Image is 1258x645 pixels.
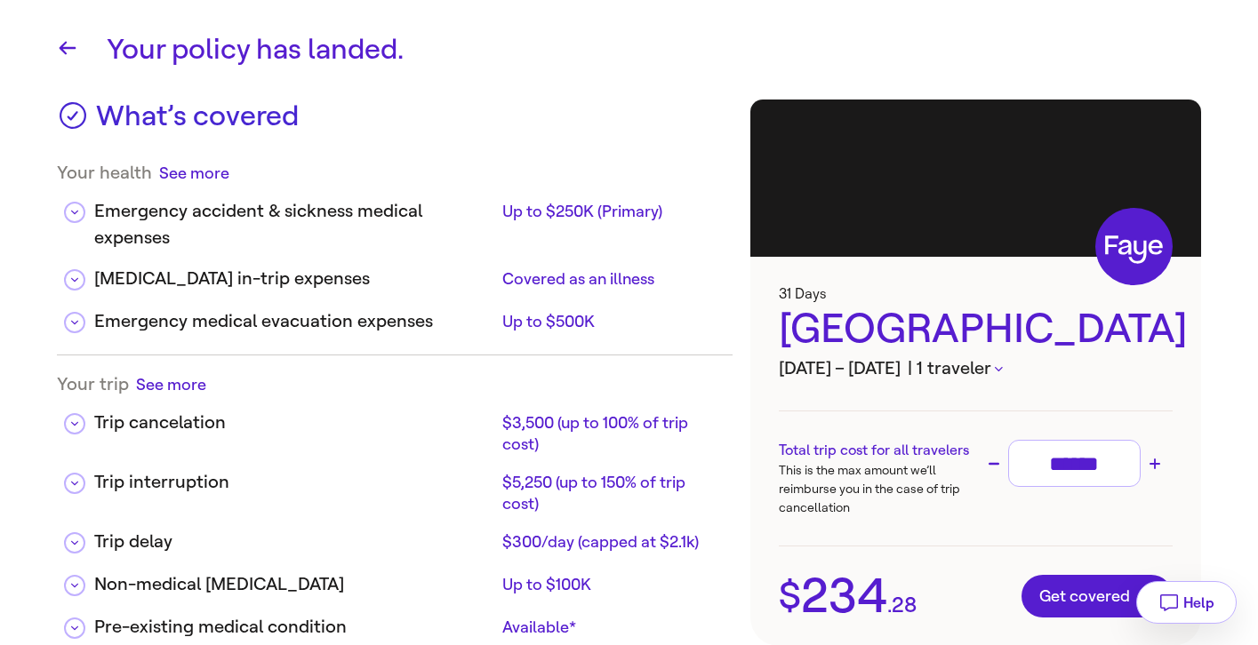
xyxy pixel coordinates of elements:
[1022,575,1173,617] button: Get covered
[94,198,495,251] div: Emergency accident & sickness medical expenses
[502,201,718,222] div: Up to $250K (Primary)
[57,455,733,514] div: Trip interruption$5,250 (up to 150% of trip cost)
[502,268,718,290] div: Covered as an illness
[887,594,892,616] span: .
[502,311,718,332] div: Up to $500K
[779,285,1173,302] h3: 31 Days
[94,410,495,436] div: Trip cancelation
[801,572,887,620] span: 234
[502,412,718,455] div: $3,500 (up to 100% of trip cost)
[502,531,718,553] div: $300/day (capped at $2.1k)
[136,373,206,395] button: See more
[57,294,733,337] div: Emergency medical evacuation expensesUp to $500K
[779,461,975,517] p: This is the max amount we’ll reimburse you in the case of trip cancellation
[502,472,718,514] div: $5,250 (up to 150% of trip cost)
[94,614,495,641] div: Pre-existing medical condition
[1136,581,1237,624] button: Help
[57,184,733,251] div: Emergency accident & sickness medical expensesUp to $250K (Primary)
[57,162,733,184] div: Your health
[57,251,733,294] div: [MEDICAL_DATA] in-trip expensesCovered as an illness
[94,266,495,292] div: [MEDICAL_DATA] in-trip expenses
[983,453,1005,474] button: Decrease trip cost
[1144,453,1166,474] button: Increase trip cost
[57,373,733,395] div: Your trip
[107,28,1201,71] h1: Your policy has landed.
[57,395,733,455] div: Trip cancelation$3,500 (up to 100% of trip cost)
[57,514,733,557] div: Trip delay$300/day (capped at $2.1k)
[94,529,495,555] div: Trip delay
[779,303,1173,356] div: [GEOGRAPHIC_DATA]
[779,355,1173,382] h3: [DATE] – [DATE]
[57,557,733,600] div: Non-medical [MEDICAL_DATA]Up to $100K
[502,574,718,595] div: Up to $100K
[94,308,495,335] div: Emergency medical evacuation expenses
[1039,587,1155,605] span: Get covered
[94,469,495,496] div: Trip interruption
[96,100,299,144] h3: What’s covered
[908,355,1004,382] button: | 1 traveler
[1183,594,1214,611] span: Help
[1016,448,1133,479] input: Trip cost
[94,571,495,598] div: Non-medical [MEDICAL_DATA]
[892,594,917,616] span: 28
[159,162,229,184] button: See more
[779,577,801,615] span: $
[57,600,733,642] div: Pre-existing medical conditionAvailable*
[779,440,975,461] h3: Total trip cost for all travelers
[502,617,718,638] div: Available*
